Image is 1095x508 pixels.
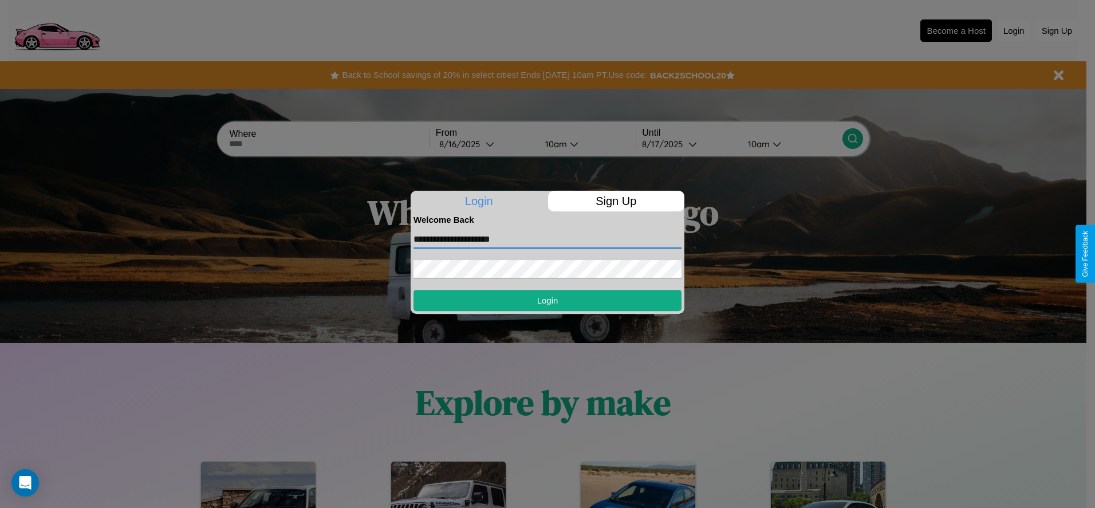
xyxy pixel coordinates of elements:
[548,191,685,211] p: Sign Up
[1081,231,1089,277] div: Give Feedback
[411,191,547,211] p: Login
[11,469,39,497] div: Open Intercom Messenger
[413,215,682,225] h4: Welcome Back
[413,290,682,311] button: Login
